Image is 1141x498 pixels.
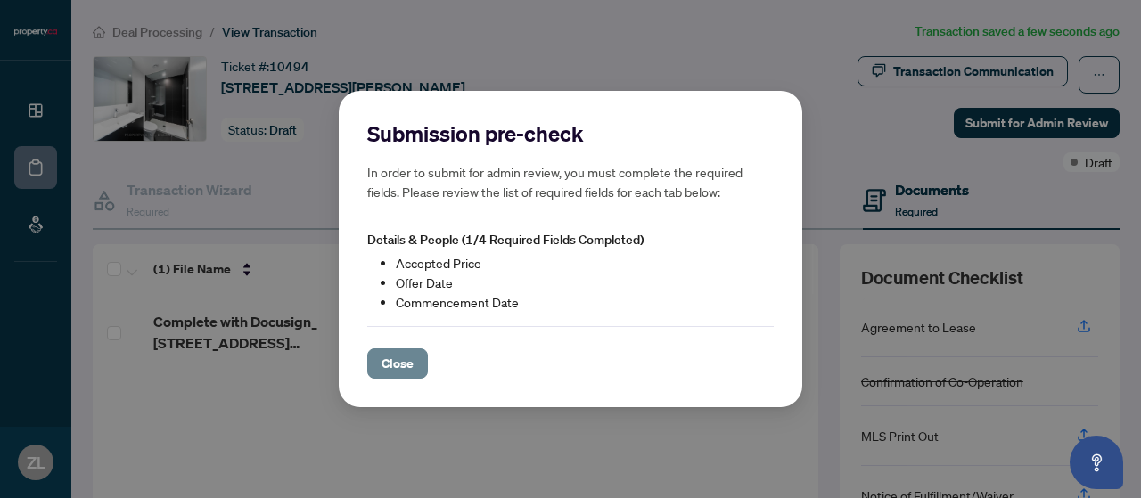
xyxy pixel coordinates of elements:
[367,162,774,201] h5: In order to submit for admin review, you must complete the required fields. Please review the lis...
[382,349,414,378] span: Close
[396,273,774,292] li: Offer Date
[1070,436,1123,489] button: Open asap
[396,292,774,312] li: Commencement Date
[396,253,774,273] li: Accepted Price
[367,232,644,248] span: Details & People (1/4 Required Fields Completed)
[367,119,774,148] h2: Submission pre-check
[367,348,428,379] button: Close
